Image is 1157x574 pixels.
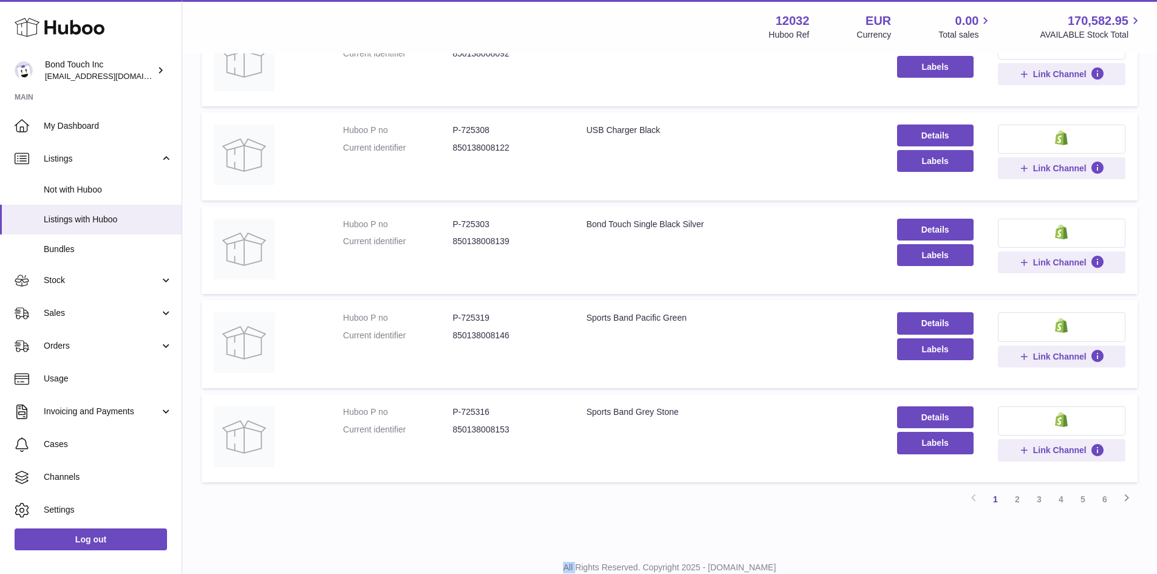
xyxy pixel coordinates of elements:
[1033,257,1087,268] span: Link Channel
[44,214,172,225] span: Listings with Huboo
[1040,13,1142,41] a: 170,582.95 AVAILABLE Stock Total
[897,338,974,360] button: Labels
[586,219,872,230] div: Bond Touch Single Black Silver
[1055,412,1068,427] img: shopify-small.png
[452,142,562,154] dd: 850138008122
[44,340,160,352] span: Orders
[452,406,562,418] dd: P-725316
[897,432,974,454] button: Labels
[192,562,1147,573] p: All Rights Reserved. Copyright 2025 - [DOMAIN_NAME]
[15,61,33,80] img: internalAdmin-12032@internal.huboo.com
[955,13,979,29] span: 0.00
[938,13,992,41] a: 0.00 Total sales
[214,312,275,373] img: Sports Band Pacific Green
[45,59,154,82] div: Bond Touch Inc
[1033,351,1087,362] span: Link Channel
[586,312,872,324] div: Sports Band Pacific Green
[44,275,160,286] span: Stock
[1028,488,1050,510] a: 3
[343,406,452,418] dt: Huboo P no
[897,406,974,428] a: Details
[343,330,452,341] dt: Current identifier
[44,373,172,384] span: Usage
[1055,225,1068,239] img: shopify-small.png
[44,471,172,483] span: Channels
[1055,131,1068,145] img: shopify-small.png
[44,153,160,165] span: Listings
[586,406,872,418] div: Sports Band Grey Stone
[452,219,562,230] dd: P-725303
[452,48,562,60] dd: 850138008092
[343,48,452,60] dt: Current identifier
[452,125,562,136] dd: P-725308
[897,312,974,334] a: Details
[44,244,172,255] span: Bundles
[214,125,275,185] img: USB Charger Black
[343,125,452,136] dt: Huboo P no
[45,71,179,81] span: [EMAIL_ADDRESS][DOMAIN_NAME]
[1050,488,1072,510] a: 4
[1040,29,1142,41] span: AVAILABLE Stock Total
[897,150,974,172] button: Labels
[452,236,562,247] dd: 850138008139
[343,219,452,230] dt: Huboo P no
[1072,488,1094,510] a: 5
[214,30,275,91] img: Sports Band Twilight Blue
[1094,488,1116,510] a: 6
[998,251,1125,273] button: Link Channel
[15,528,167,550] a: Log out
[985,488,1006,510] a: 1
[343,236,452,247] dt: Current identifier
[776,13,810,29] strong: 12032
[769,29,810,41] div: Huboo Ref
[1055,318,1068,333] img: shopify-small.png
[998,439,1125,461] button: Link Channel
[452,424,562,436] dd: 850138008153
[998,63,1125,85] button: Link Channel
[44,120,172,132] span: My Dashboard
[44,406,160,417] span: Invoicing and Payments
[1033,445,1087,456] span: Link Channel
[938,29,992,41] span: Total sales
[1033,69,1087,80] span: Link Channel
[343,424,452,436] dt: Current identifier
[998,346,1125,367] button: Link Channel
[857,29,892,41] div: Currency
[44,504,172,516] span: Settings
[214,406,275,467] img: Sports Band Grey Stone
[44,439,172,450] span: Cases
[897,56,974,78] button: Labels
[452,330,562,341] dd: 850138008146
[44,184,172,196] span: Not with Huboo
[897,244,974,266] button: Labels
[897,219,974,241] a: Details
[452,312,562,324] dd: P-725319
[586,125,872,136] div: USB Charger Black
[897,125,974,146] a: Details
[998,157,1125,179] button: Link Channel
[1033,163,1087,174] span: Link Channel
[343,312,452,324] dt: Huboo P no
[1006,488,1028,510] a: 2
[343,142,452,154] dt: Current identifier
[44,307,160,319] span: Sales
[1068,13,1128,29] span: 170,582.95
[865,13,891,29] strong: EUR
[214,219,275,279] img: Bond Touch Single Black Silver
